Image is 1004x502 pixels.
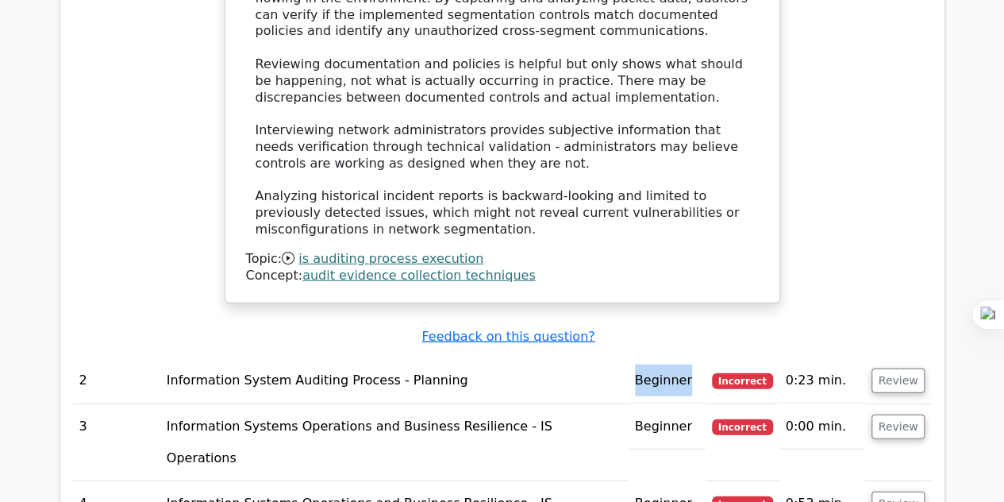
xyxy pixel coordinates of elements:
td: 2 [73,358,160,404]
button: Review [871,369,925,393]
a: Feedback on this question? [421,329,594,344]
span: Incorrect [712,419,773,435]
div: Concept: [246,268,759,284]
a: audit evidence collection techniques [302,268,536,283]
span: Incorrect [712,373,773,389]
td: Information Systems Operations and Business Resilience - IS Operations [160,404,629,481]
td: 0:00 min. [779,404,865,450]
td: Information System Auditing Process - Planning [160,358,629,404]
button: Review [871,415,925,439]
td: 3 [73,404,160,481]
td: Beginner [629,404,706,450]
td: Beginner [629,358,706,404]
div: Topic: [246,251,759,268]
td: 0:23 min. [779,358,865,404]
a: is auditing process execution [298,251,483,266]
